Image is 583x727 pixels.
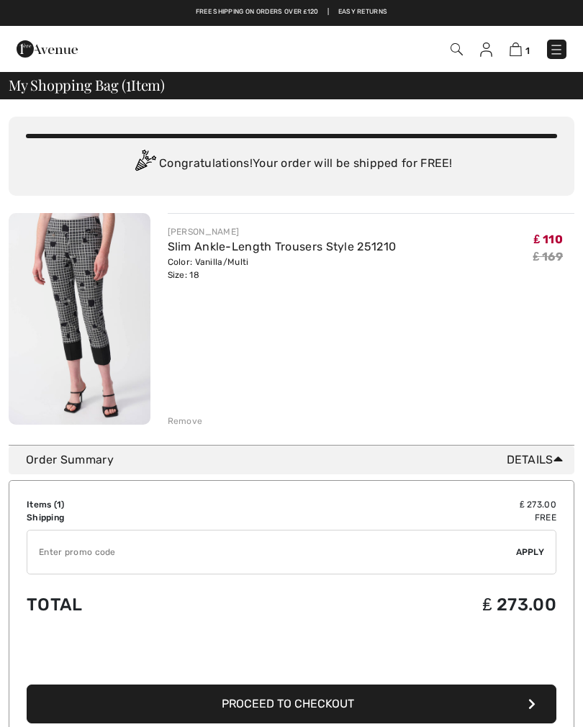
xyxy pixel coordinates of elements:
[196,7,319,17] a: Free shipping on orders over ₤120
[27,580,254,629] td: Total
[9,78,165,92] span: My Shopping Bag ( Item)
[533,250,563,263] s: ₤ 169
[126,74,131,93] span: 1
[451,43,463,55] img: Search
[510,42,522,56] img: Shopping Bag
[510,40,530,58] a: 1
[168,225,397,238] div: [PERSON_NAME]
[254,498,556,511] td: ₤ 273.00
[27,685,556,723] button: Proceed to Checkout
[534,232,563,246] span: ₤ 110
[338,7,388,17] a: Easy Returns
[525,45,530,56] span: 1
[17,35,78,63] img: 1ère Avenue
[480,42,492,57] img: My Info
[168,240,397,253] a: Slim Ankle-Length Trousers Style 251210
[27,498,254,511] td: Items ( )
[516,546,545,559] span: Apply
[222,697,354,710] span: Proceed to Checkout
[27,530,516,574] input: Promo code
[168,415,203,428] div: Remove
[327,7,329,17] span: |
[254,511,556,524] td: Free
[26,150,557,179] div: Congratulations! Your order will be shipped for FREE!
[507,451,569,469] span: Details
[26,451,569,469] div: Order Summary
[549,42,564,57] img: Menu
[130,150,159,179] img: Congratulation2.svg
[168,256,397,281] div: Color: Vanilla/Multi Size: 18
[254,580,556,629] td: ₤ 273.00
[27,511,254,524] td: Shipping
[17,41,78,55] a: 1ère Avenue
[57,500,61,510] span: 1
[9,213,150,425] img: Slim Ankle-Length Trousers Style 251210
[27,640,556,679] iframe: PayPal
